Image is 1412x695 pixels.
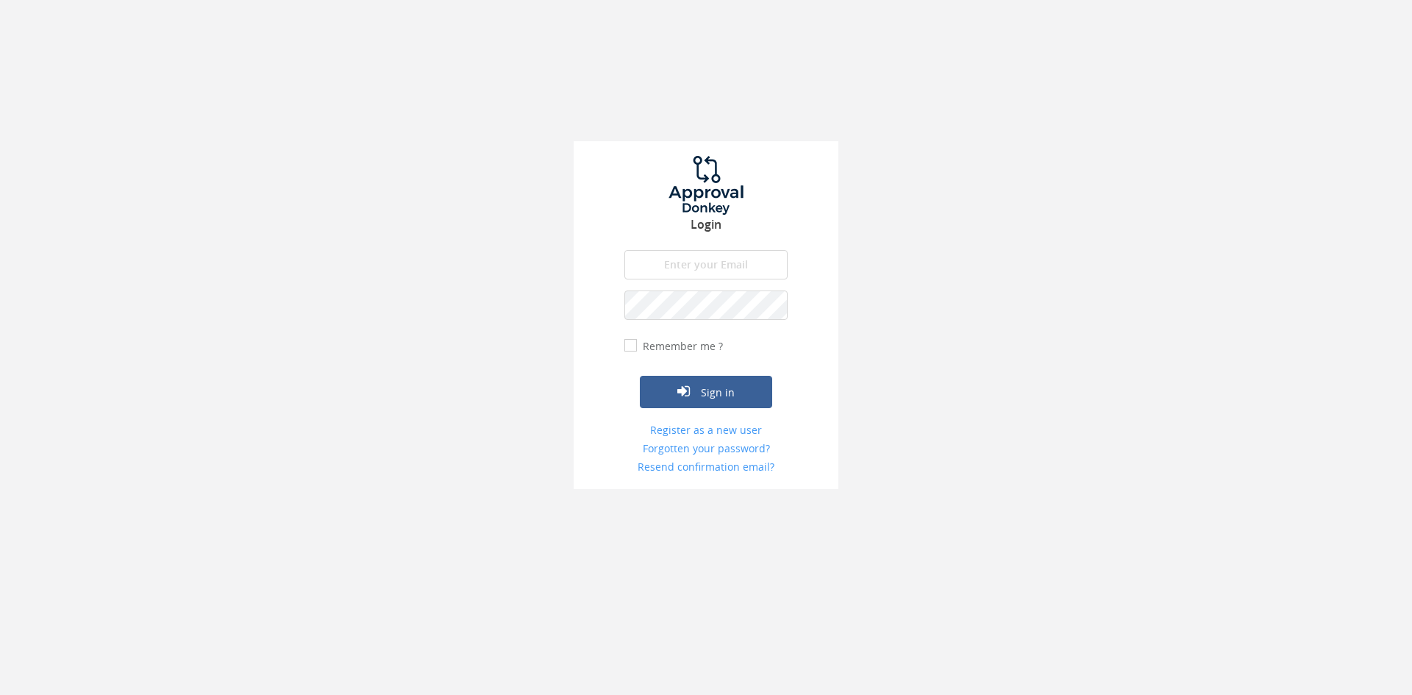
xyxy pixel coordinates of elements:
[639,339,723,354] label: Remember me ?
[651,156,761,215] img: logo.png
[640,376,772,408] button: Sign in
[624,423,788,438] a: Register as a new user
[624,250,788,279] input: Enter your Email
[624,441,788,456] a: Forgotten your password?
[574,218,838,232] h3: Login
[624,460,788,474] a: Resend confirmation email?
